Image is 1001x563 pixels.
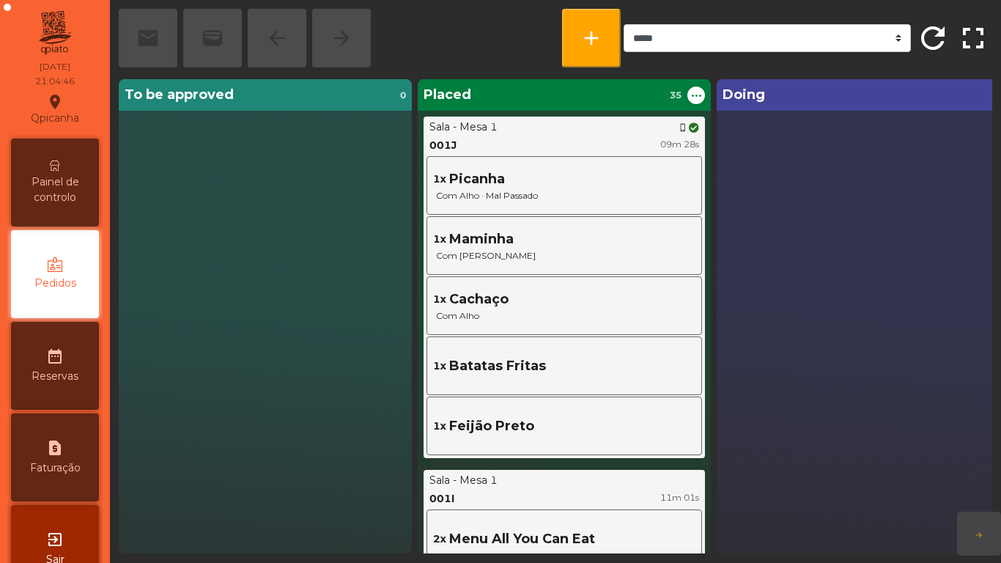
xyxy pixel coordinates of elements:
span: Cachaço [449,290,509,309]
i: exit_to_app [46,531,64,548]
div: 21:04:46 [35,75,75,88]
span: 1x [433,419,446,434]
span: refresh [915,21,950,56]
div: Qpicanha [31,91,79,128]
span: arrow_forward [975,531,983,540]
span: 09m 28s [660,139,699,150]
div: 001I [429,491,454,507]
span: 1x [433,172,446,187]
span: Pedidos [34,276,76,291]
i: location_on [46,93,64,111]
i: date_range [46,347,64,365]
span: 1x [433,292,446,307]
span: add [580,26,603,50]
span: 1x [433,358,446,374]
span: phone_iphone [679,123,687,132]
span: To be approved [125,85,234,105]
span: Painel de controlo [15,174,95,205]
div: 001J [429,138,457,153]
button: ... [687,87,705,104]
span: Menu All You Can Eat [449,529,595,549]
span: fullscreen [956,21,991,56]
span: 1x [433,232,446,247]
span: Maminha [449,229,514,249]
span: 11m 01s [660,492,699,503]
span: Reservas [32,369,78,384]
span: Com Alho · Mal Passado [433,189,695,202]
span: 2x [433,531,446,547]
span: 0 [400,89,406,102]
span: Com Alho [433,309,695,323]
span: Doing [723,85,765,105]
span: Placed [424,85,471,105]
span: Feijão Preto [449,416,534,436]
span: Com [PERSON_NAME] [433,249,695,262]
span: Faturação [30,460,81,476]
img: qpiato [37,7,73,59]
span: Batatas Fritas [449,356,546,376]
div: [DATE] [40,60,70,73]
button: fullscreen [955,9,992,67]
button: arrow_forward [957,512,1001,556]
button: refresh [914,9,951,67]
div: Mesa 1 [459,473,498,488]
span: 35 [670,89,682,102]
div: Sala - [429,119,457,135]
i: request_page [46,439,64,457]
button: add [562,9,621,67]
span: Picanha [449,169,505,189]
div: Mesa 1 [459,119,498,135]
div: Sala - [429,473,457,488]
